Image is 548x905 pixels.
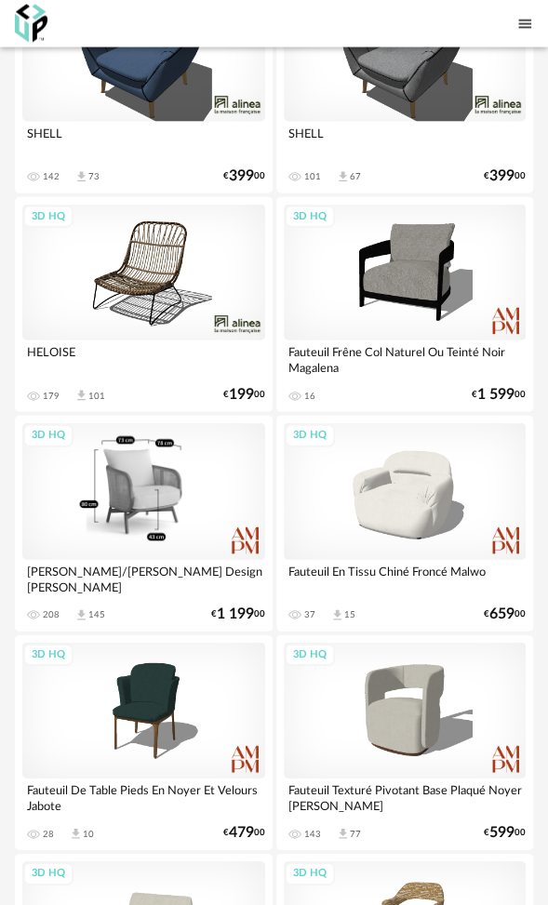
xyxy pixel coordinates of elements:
span: Download icon [74,608,88,622]
a: 3D HQ [PERSON_NAME]/[PERSON_NAME] Design [PERSON_NAME] 208 Download icon 145 €1 19900 [15,416,273,632]
span: 199 [229,389,254,401]
div: € 00 [472,389,526,401]
span: Download icon [336,170,350,184]
div: 10 [83,829,94,840]
span: 599 [489,827,515,839]
div: € 00 [223,389,265,401]
a: 3D HQ Fauteuil Texturé Pivotant Base Plaqué Noyer [PERSON_NAME] 143 Download icon 77 €59900 [276,635,534,851]
div: HELOISE [22,340,265,378]
div: € 00 [211,608,265,620]
div: 101 [88,391,105,402]
div: 3D HQ [23,206,74,229]
div: 3D HQ [23,862,74,885]
div: 145 [88,609,105,620]
div: 73 [88,171,100,182]
span: Download icon [74,170,88,184]
div: 3D HQ [285,424,335,447]
span: Download icon [74,389,88,403]
span: 659 [489,608,515,620]
span: 479 [229,827,254,839]
div: 28 [43,829,54,840]
span: 1 599 [477,389,515,401]
div: 77 [350,829,361,840]
div: Fauteuil De Table Pieds En Noyer Et Velours Jabote [22,779,265,816]
span: 399 [489,170,515,182]
div: 3D HQ [285,862,335,885]
div: SHELL [284,122,527,159]
div: 37 [304,609,315,620]
div: 3D HQ [23,424,74,447]
div: 67 [350,171,361,182]
span: Download icon [336,827,350,841]
a: 3D HQ Fauteuil Frêne Col Naturel Ou Teinté Noir Magalena 16 €1 59900 [276,197,534,413]
span: Download icon [69,827,83,841]
div: 3D HQ [285,644,335,667]
div: SHELL [22,122,265,159]
div: € 00 [484,608,526,620]
span: 1 199 [217,608,254,620]
div: 208 [43,609,60,620]
div: [PERSON_NAME]/[PERSON_NAME] Design [PERSON_NAME] [22,560,265,597]
div: 15 [344,609,355,620]
div: Fauteuil Frêne Col Naturel Ou Teinté Noir Magalena [284,340,527,378]
a: 3D HQ Fauteuil De Table Pieds En Noyer Et Velours Jabote 28 Download icon 10 €47900 [15,635,273,851]
div: 143 [304,829,321,840]
div: Fauteuil En Tissu Chiné Froncé Malwo [284,560,527,597]
span: Download icon [330,608,344,622]
div: Fauteuil Texturé Pivotant Base Plaqué Noyer [PERSON_NAME] [284,779,527,816]
div: 142 [43,171,60,182]
span: Menu icon [516,14,533,33]
div: € 00 [484,170,526,182]
a: 3D HQ HELOISE 179 Download icon 101 €19900 [15,197,273,413]
div: € 00 [223,827,265,839]
div: 16 [304,391,315,402]
div: € 00 [223,170,265,182]
div: 3D HQ [23,644,74,667]
span: 399 [229,170,254,182]
div: 179 [43,391,60,402]
div: € 00 [484,827,526,839]
div: 101 [304,171,321,182]
a: 3D HQ Fauteuil En Tissu Chiné Froncé Malwo 37 Download icon 15 €65900 [276,416,534,632]
img: OXP [15,5,47,43]
div: 3D HQ [285,206,335,229]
